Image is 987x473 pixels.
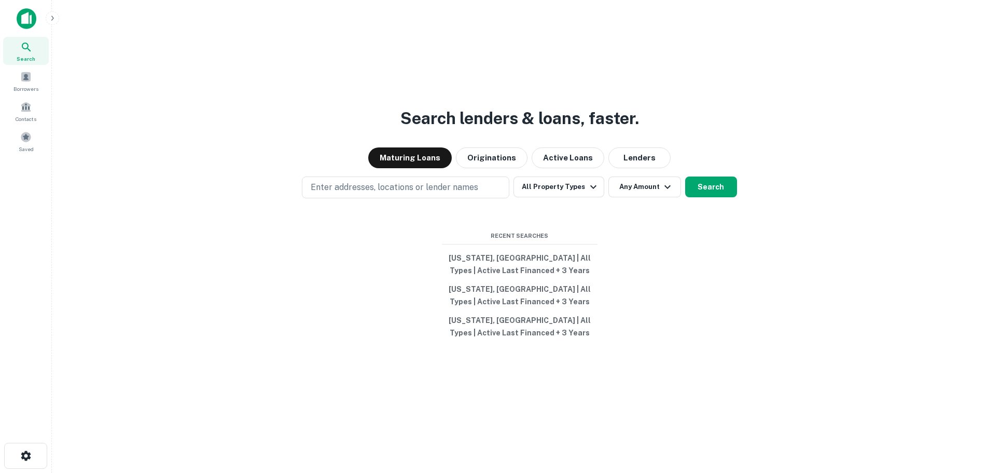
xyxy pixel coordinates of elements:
button: Enter addresses, locations or lender names [302,177,509,198]
button: Any Amount [608,177,681,197]
button: Originations [456,147,527,168]
h3: Search lenders & loans, faster. [400,106,639,131]
button: Active Loans [532,147,604,168]
button: Lenders [608,147,671,168]
button: [US_STATE], [GEOGRAPHIC_DATA] | All Types | Active Last Financed + 3 Years [442,311,597,342]
img: capitalize-icon.png [17,8,36,29]
button: All Property Types [513,177,604,197]
a: Borrowers [3,67,49,95]
iframe: Chat Widget [935,390,987,440]
span: Borrowers [13,85,38,93]
span: Saved [19,145,34,153]
button: Search [685,177,737,197]
span: Contacts [16,115,36,123]
span: Recent Searches [442,232,597,240]
a: Saved [3,127,49,155]
a: Search [3,37,49,65]
button: [US_STATE], [GEOGRAPHIC_DATA] | All Types | Active Last Financed + 3 Years [442,280,597,311]
button: Maturing Loans [368,147,452,168]
a: Contacts [3,97,49,125]
span: Search [17,55,35,63]
button: [US_STATE], [GEOGRAPHIC_DATA] | All Types | Active Last Financed + 3 Years [442,249,597,280]
p: Enter addresses, locations or lender names [311,181,478,194]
